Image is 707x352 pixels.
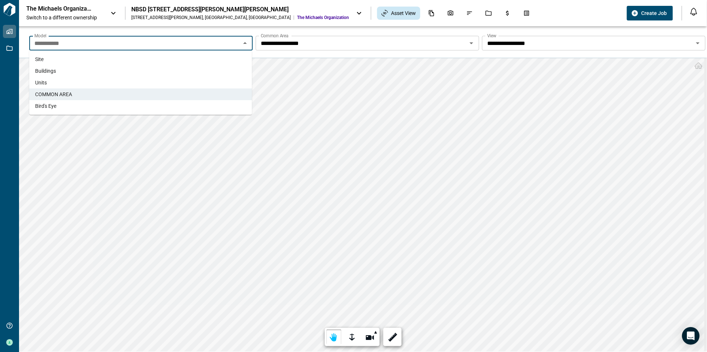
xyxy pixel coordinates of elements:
div: Issues & Info [462,7,477,19]
button: Open notification feed [688,6,700,18]
span: Switch to a different ownership [26,14,103,21]
label: Model [34,33,46,39]
span: Units [35,79,47,86]
p: The Michaels Organization [26,5,92,12]
div: Open Intercom Messenger [682,327,700,345]
div: Takeoff Center [519,7,534,19]
span: Site [35,56,44,63]
button: Close [240,38,250,48]
label: Common Area [261,33,289,39]
span: The Michaels Organization [297,15,349,20]
span: COMMON AREA [35,91,72,98]
button: Open [693,38,703,48]
div: Jobs [481,7,496,19]
label: View [487,33,497,39]
div: Budgets [500,7,515,19]
span: Asset View [391,10,416,17]
div: NBSD [STREET_ADDRESS][PERSON_NAME][PERSON_NAME] [131,6,349,13]
div: Photos [443,7,458,19]
button: Create Job [627,6,673,20]
div: Asset View [377,7,420,20]
div: [STREET_ADDRESS][PERSON_NAME] , [GEOGRAPHIC_DATA] , [GEOGRAPHIC_DATA] [131,15,291,20]
button: Open [466,38,477,48]
div: Documents [424,7,439,19]
span: Create Job [642,10,667,17]
span: Bird's Eye [35,102,56,110]
span: Buildings [35,67,56,75]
